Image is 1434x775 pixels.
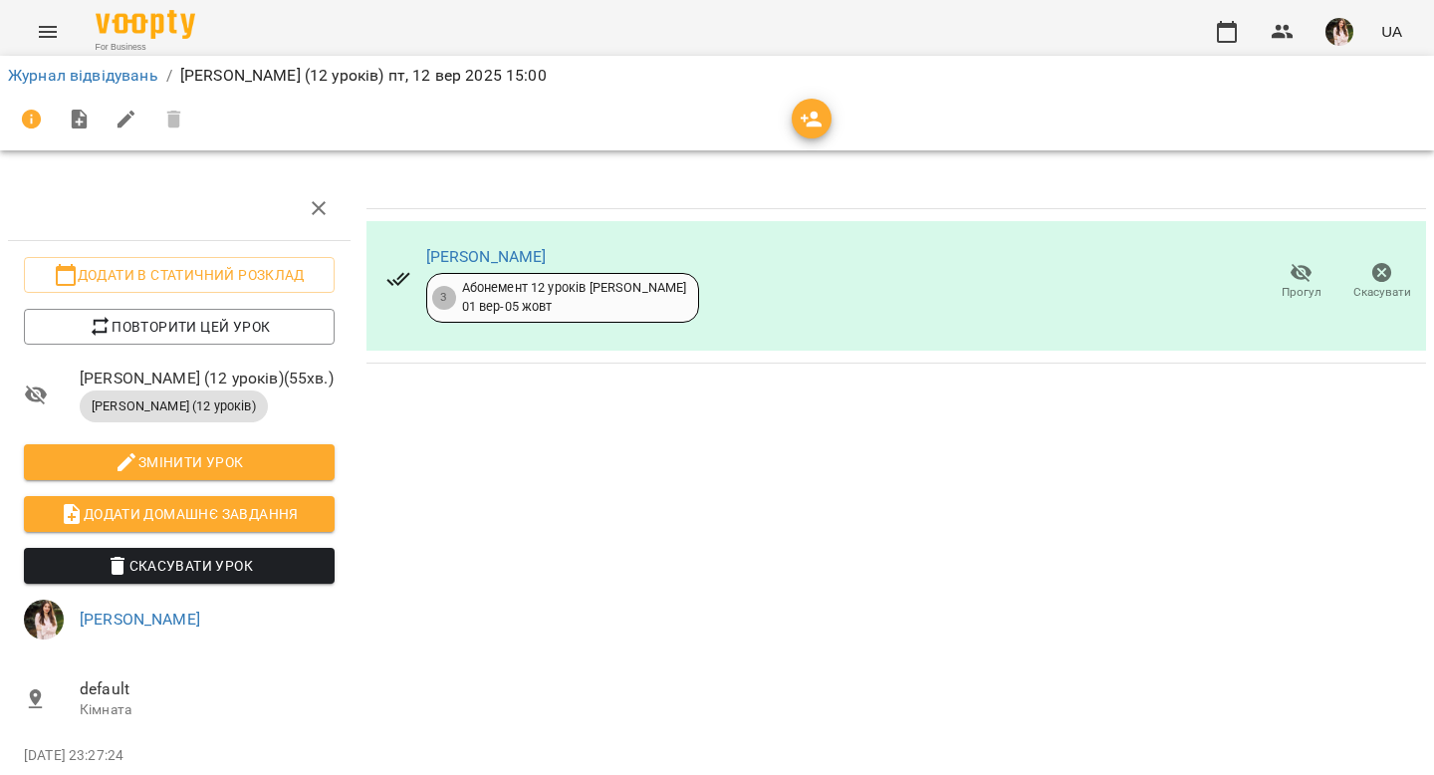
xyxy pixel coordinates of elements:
button: UA [1373,13,1410,50]
span: For Business [96,41,195,54]
span: default [80,677,335,701]
button: Додати домашнє завдання [24,496,335,532]
span: [PERSON_NAME] (12 уроків) ( 55 хв. ) [80,367,335,390]
span: Додати в статичний розклад [40,263,319,287]
span: Змінити урок [40,450,319,474]
div: 3 [432,286,456,310]
span: Додати домашнє завдання [40,502,319,526]
img: 0c816b45d4ae52af7ed0235fc7ac0ba2.jpg [1325,18,1353,46]
nav: breadcrumb [8,64,1426,88]
img: 0c816b45d4ae52af7ed0235fc7ac0ba2.jpg [24,600,64,640]
button: Змінити урок [24,444,335,480]
button: Menu [24,8,72,56]
img: Voopty Logo [96,10,195,39]
li: / [166,64,172,88]
a: [PERSON_NAME] [80,610,200,629]
button: Прогул [1261,254,1341,310]
span: UA [1381,21,1402,42]
button: Додати в статичний розклад [24,257,335,293]
a: Журнал відвідувань [8,66,158,85]
button: Скасувати Урок [24,548,335,584]
button: Скасувати [1341,254,1422,310]
p: Кімната [80,700,335,720]
p: [DATE] 23:27:24 [24,746,335,766]
span: Скасувати Урок [40,554,319,578]
p: [PERSON_NAME] (12 уроків) пт, 12 вер 2025 15:00 [180,64,547,88]
div: Абонемент 12 уроків [PERSON_NAME] 01 вер - 05 жовт [462,279,687,316]
button: Повторити цей урок [24,309,335,345]
span: [PERSON_NAME] (12 уроків) [80,397,268,415]
a: [PERSON_NAME] [426,247,547,266]
span: Скасувати [1353,284,1411,301]
span: Прогул [1282,284,1321,301]
span: Повторити цей урок [40,315,319,339]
